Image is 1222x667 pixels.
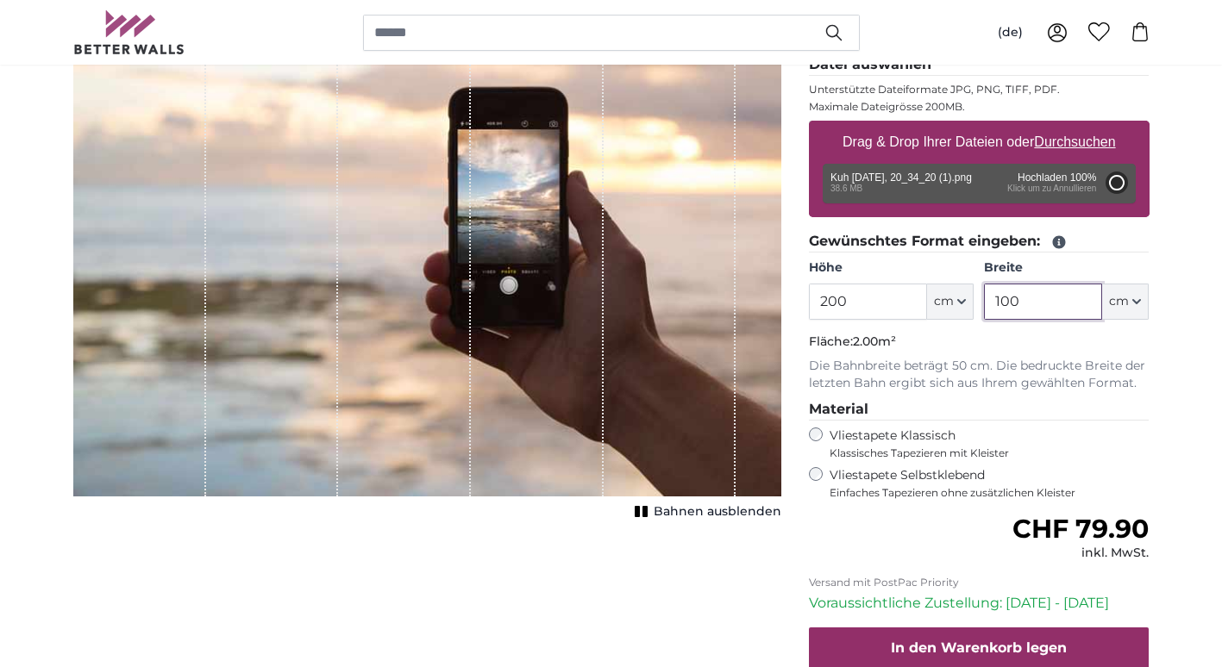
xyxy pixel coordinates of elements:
span: Bahnen ausblenden [654,503,781,521]
span: CHF 79.90 [1012,513,1149,545]
p: Die Bahnbreite beträgt 50 cm. Die bedruckte Breite der letzten Bahn ergibt sich aus Ihrem gewählt... [809,358,1150,392]
label: Höhe [809,259,974,277]
span: In den Warenkorb legen [891,639,1067,656]
p: Fläche: [809,333,1150,351]
legend: Gewünschtes Format eingeben: [809,231,1150,252]
img: Betterwalls [73,10,185,54]
span: cm [934,293,954,310]
p: Versand mit PostPac Priority [809,576,1150,589]
label: Drag & Drop Ihrer Dateien oder [836,125,1123,159]
p: Unterstützte Dateiformate JPG, PNG, TIFF, PDF. [809,83,1150,97]
legend: Datei auswählen [809,54,1150,76]
span: Einfaches Tapezieren ohne zusätzlichen Kleister [830,486,1150,500]
p: Voraussichtliche Zustellung: [DATE] - [DATE] [809,593,1150,614]
button: Bahnen ausblenden [630,500,781,524]
div: inkl. MwSt. [1012,545,1149,562]
label: Breite [984,259,1149,277]
u: Durchsuchen [1034,134,1115,149]
label: Vliestapete Klassisch [830,427,1135,460]
button: (de) [984,17,1037,48]
button: cm [1102,284,1149,320]
label: Vliestapete Selbstklebend [830,467,1150,500]
p: Maximale Dateigrösse 200MB. [809,100,1150,114]
span: Klassisches Tapezieren mit Kleister [830,446,1135,460]
span: 2.00m² [853,333,896,349]
span: cm [1109,293,1129,310]
button: cm [927,284,974,320]
legend: Material [809,399,1150,421]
